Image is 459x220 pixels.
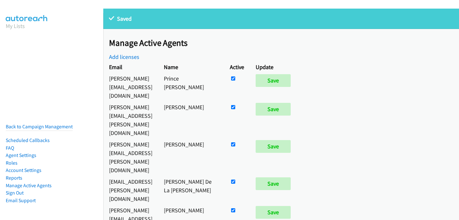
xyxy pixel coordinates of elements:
a: Scheduled Callbacks [6,137,50,143]
a: Sign Out [6,190,24,196]
td: Prince [PERSON_NAME] [158,73,224,101]
a: Agent Settings [6,152,36,158]
td: [PERSON_NAME][EMAIL_ADDRESS][DOMAIN_NAME] [103,73,158,101]
a: Add licenses [109,53,139,60]
a: Account Settings [6,167,41,173]
td: [PERSON_NAME][EMAIL_ADDRESS][PERSON_NAME][DOMAIN_NAME] [103,101,158,138]
a: My Lists [6,22,25,30]
td: [PERSON_NAME][EMAIL_ADDRESS][PERSON_NAME][DOMAIN_NAME] [103,138,158,176]
td: [EMAIL_ADDRESS][PERSON_NAME][DOMAIN_NAME] [103,176,158,204]
td: [PERSON_NAME] De La [PERSON_NAME] [158,176,224,204]
a: Email Support [6,197,36,203]
a: Back to Campaign Management [6,124,73,130]
input: Save [256,206,291,219]
th: Email [103,61,158,73]
td: [PERSON_NAME] [158,101,224,138]
input: Save [256,103,291,116]
p: Saved [109,14,453,23]
input: Save [256,74,291,87]
a: Reports [6,175,22,181]
th: Active [224,61,250,73]
a: Manage Active Agents [6,182,52,188]
input: Save [256,177,291,190]
td: [PERSON_NAME] [158,138,224,176]
h2: Manage Active Agents [109,38,459,48]
a: Roles [6,160,18,166]
input: Save [256,140,291,153]
a: FAQ [6,145,14,151]
th: Update [250,61,299,73]
th: Name [158,61,224,73]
